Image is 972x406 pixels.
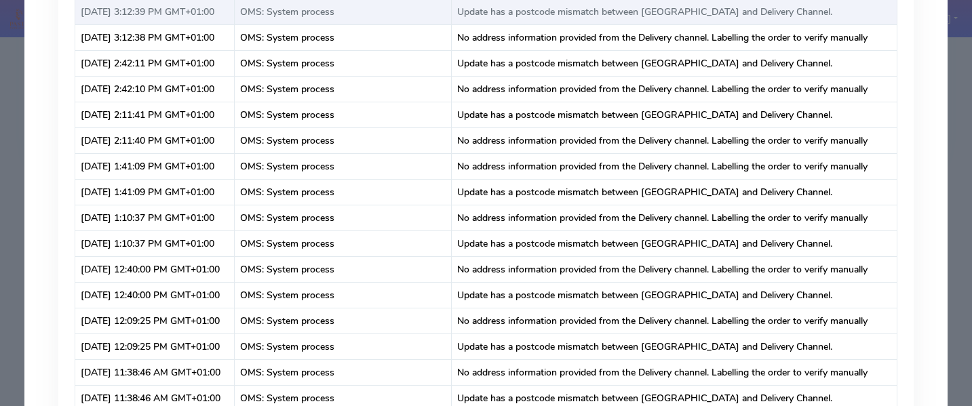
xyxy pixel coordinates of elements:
[75,256,235,282] td: [DATE] 12:40:00 PM GMT+01:00
[235,76,452,102] td: OMS: System process
[235,256,452,282] td: OMS: System process
[235,102,452,127] td: OMS: System process
[75,308,235,333] td: [DATE] 12:09:25 PM GMT+01:00
[452,230,897,256] td: Update has a postcode mismatch between [GEOGRAPHIC_DATA] and Delivery Channel.
[452,127,897,153] td: No address information provided from the Delivery channel. Labelling the order to verify manually
[235,153,452,179] td: OMS: System process
[452,179,897,205] td: Update has a postcode mismatch between [GEOGRAPHIC_DATA] and Delivery Channel.
[75,230,235,256] td: [DATE] 1:10:37 PM GMT+01:00
[452,308,897,333] td: No address information provided from the Delivery channel. Labelling the order to verify manually
[235,50,452,76] td: OMS: System process
[75,282,235,308] td: [DATE] 12:40:00 PM GMT+01:00
[452,205,897,230] td: No address information provided from the Delivery channel. Labelling the order to verify manually
[452,282,897,308] td: Update has a postcode mismatch between [GEOGRAPHIC_DATA] and Delivery Channel.
[75,76,235,102] td: [DATE] 2:42:10 PM GMT+01:00
[235,359,452,385] td: OMS: System process
[452,359,897,385] td: No address information provided from the Delivery channel. Labelling the order to verify manually
[235,333,452,359] td: OMS: System process
[75,153,235,179] td: [DATE] 1:41:09 PM GMT+01:00
[452,256,897,282] td: No address information provided from the Delivery channel. Labelling the order to verify manually
[452,102,897,127] td: Update has a postcode mismatch between [GEOGRAPHIC_DATA] and Delivery Channel.
[75,333,235,359] td: [DATE] 12:09:25 PM GMT+01:00
[235,282,452,308] td: OMS: System process
[235,308,452,333] td: OMS: System process
[75,50,235,76] td: [DATE] 2:42:11 PM GMT+01:00
[235,24,452,50] td: OMS: System process
[75,24,235,50] td: [DATE] 3:12:38 PM GMT+01:00
[452,333,897,359] td: Update has a postcode mismatch between [GEOGRAPHIC_DATA] and Delivery Channel.
[75,205,235,230] td: [DATE] 1:10:37 PM GMT+01:00
[235,205,452,230] td: OMS: System process
[235,127,452,153] td: OMS: System process
[452,153,897,179] td: No address information provided from the Delivery channel. Labelling the order to verify manually
[452,24,897,50] td: No address information provided from the Delivery channel. Labelling the order to verify manually
[235,179,452,205] td: OMS: System process
[75,179,235,205] td: [DATE] 1:41:09 PM GMT+01:00
[452,50,897,76] td: Update has a postcode mismatch between [GEOGRAPHIC_DATA] and Delivery Channel.
[235,230,452,256] td: OMS: System process
[75,359,235,385] td: [DATE] 11:38:46 AM GMT+01:00
[75,102,235,127] td: [DATE] 2:11:41 PM GMT+01:00
[452,76,897,102] td: No address information provided from the Delivery channel. Labelling the order to verify manually
[75,127,235,153] td: [DATE] 2:11:40 PM GMT+01:00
